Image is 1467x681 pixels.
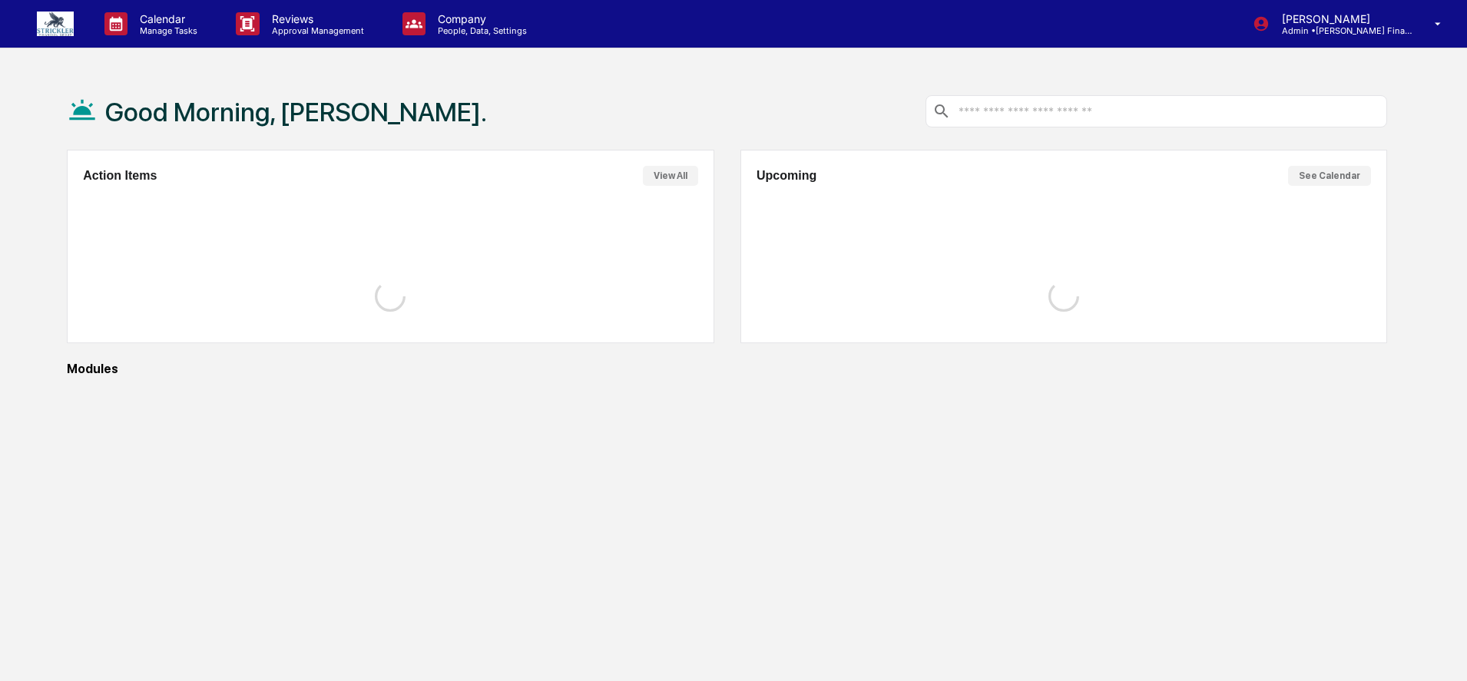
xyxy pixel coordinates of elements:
[1270,12,1412,25] p: [PERSON_NAME]
[643,166,698,186] button: View All
[105,97,487,127] h1: Good Morning, [PERSON_NAME].
[426,25,535,36] p: People, Data, Settings
[37,12,74,36] img: logo
[67,362,1387,376] div: Modules
[757,169,816,183] h2: Upcoming
[1288,166,1371,186] button: See Calendar
[1270,25,1412,36] p: Admin • [PERSON_NAME] Financial Group
[426,12,535,25] p: Company
[127,12,205,25] p: Calendar
[83,169,157,183] h2: Action Items
[127,25,205,36] p: Manage Tasks
[260,25,372,36] p: Approval Management
[260,12,372,25] p: Reviews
